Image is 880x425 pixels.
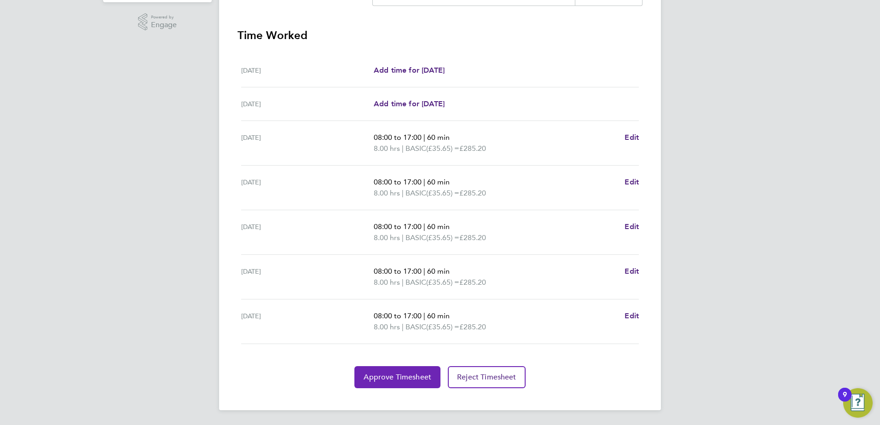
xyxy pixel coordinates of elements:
span: (£35.65) = [426,322,459,331]
span: (£35.65) = [426,189,459,197]
button: Approve Timesheet [354,366,440,388]
button: Reject Timesheet [448,366,526,388]
span: 08:00 to 17:00 [374,311,422,320]
span: Edit [625,178,639,186]
span: (£35.65) = [426,144,459,153]
button: Open Resource Center, 9 new notifications [843,388,873,418]
span: 08:00 to 17:00 [374,178,422,186]
span: | [423,178,425,186]
span: 8.00 hrs [374,144,400,153]
span: (£35.65) = [426,233,459,242]
span: £285.20 [459,322,486,331]
span: | [423,133,425,142]
span: | [402,278,404,287]
span: Add time for [DATE] [374,99,445,108]
h3: Time Worked [237,28,643,43]
span: £285.20 [459,144,486,153]
a: Edit [625,177,639,188]
a: Edit [625,266,639,277]
span: 8.00 hrs [374,189,400,197]
span: Powered by [151,13,177,21]
span: BASIC [405,277,426,288]
span: Edit [625,267,639,276]
span: | [402,189,404,197]
div: [DATE] [241,266,374,288]
div: [DATE] [241,98,374,109]
a: Add time for [DATE] [374,65,445,76]
div: [DATE] [241,132,374,154]
span: | [423,222,425,231]
span: BASIC [405,232,426,243]
span: Edit [625,311,639,320]
span: | [423,267,425,276]
span: BASIC [405,322,426,333]
span: 8.00 hrs [374,233,400,242]
a: Powered byEngage [138,13,177,31]
div: [DATE] [241,177,374,199]
span: | [423,311,425,320]
span: Approve Timesheet [364,373,431,382]
a: Edit [625,132,639,143]
a: Add time for [DATE] [374,98,445,109]
span: BASIC [405,188,426,199]
span: 8.00 hrs [374,322,400,331]
span: 60 min [427,222,450,231]
span: £285.20 [459,189,486,197]
div: [DATE] [241,221,374,243]
span: | [402,322,404,331]
span: | [402,144,404,153]
span: 60 min [427,133,450,142]
span: 60 min [427,311,450,320]
span: Reject Timesheet [457,373,516,382]
span: £285.20 [459,278,486,287]
div: 9 [843,395,847,407]
span: 08:00 to 17:00 [374,222,422,231]
span: 08:00 to 17:00 [374,133,422,142]
span: BASIC [405,143,426,154]
span: 8.00 hrs [374,278,400,287]
span: 60 min [427,178,450,186]
span: £285.20 [459,233,486,242]
span: Add time for [DATE] [374,66,445,75]
a: Edit [625,310,639,322]
span: Edit [625,133,639,142]
span: 60 min [427,267,450,276]
div: [DATE] [241,65,374,76]
span: 08:00 to 17:00 [374,267,422,276]
span: | [402,233,404,242]
div: [DATE] [241,310,374,333]
a: Edit [625,221,639,232]
span: (£35.65) = [426,278,459,287]
span: Edit [625,222,639,231]
span: Engage [151,21,177,29]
